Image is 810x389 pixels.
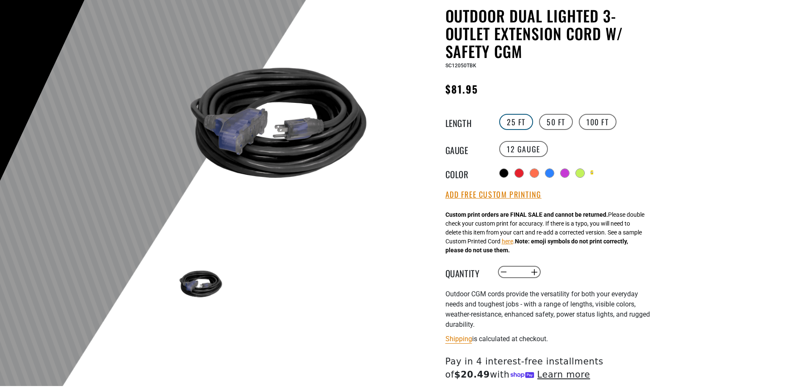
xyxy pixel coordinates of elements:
[445,335,472,343] a: Shipping
[579,114,616,130] label: 100 FT
[445,211,608,218] strong: Custom print orders are FINAL SALE and cannot be returned.
[445,81,478,97] span: $81.95
[445,290,650,328] span: Outdoor CGM cords provide the versatility for both your everyday needs and toughest jobs - with a...
[591,169,593,177] div: Yellow
[445,333,653,345] div: is calculated at checkout.
[499,114,533,130] label: 25 FT
[445,238,628,254] strong: Note: emoji symbols do not print correctly, please do not use them.
[176,261,225,310] img: black
[445,63,476,69] span: SC12050TBK
[176,28,380,232] img: black
[445,7,653,60] h1: Outdoor Dual Lighted 3-Outlet Extension Cord w/ Safety CGM
[445,116,488,127] legend: Length
[539,114,573,130] label: 50 FT
[445,190,542,199] button: Add Free Custom Printing
[445,143,488,154] legend: Gauge
[445,267,488,278] label: Quantity
[445,168,488,179] legend: Color
[502,237,513,246] button: here
[499,141,548,157] label: 12 Gauge
[445,210,644,255] div: Please double check your custom print for accuracy. If there is a typo, you will need to delete t...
